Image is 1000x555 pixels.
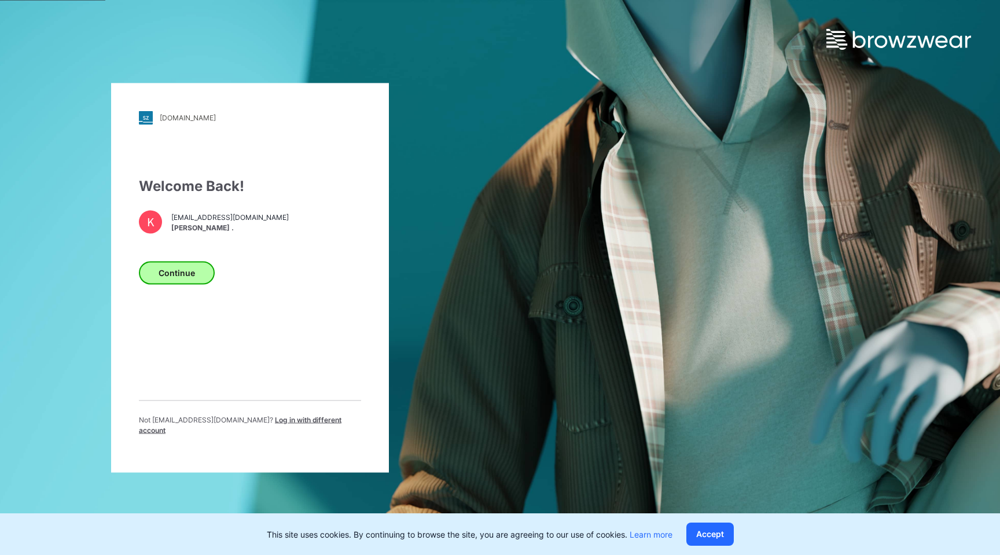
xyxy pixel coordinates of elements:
p: Not [EMAIL_ADDRESS][DOMAIN_NAME] ? [139,414,361,435]
span: [PERSON_NAME] . [171,223,289,233]
span: [EMAIL_ADDRESS][DOMAIN_NAME] [171,212,289,223]
p: This site uses cookies. By continuing to browse the site, you are agreeing to our use of cookies. [267,528,672,541]
button: Continue [139,261,215,284]
button: Accept [686,523,734,546]
div: [DOMAIN_NAME] [160,113,216,122]
a: [DOMAIN_NAME] [139,111,361,124]
img: browzwear-logo.e42bd6dac1945053ebaf764b6aa21510.svg [826,29,971,50]
div: K [139,210,162,233]
div: Welcome Back! [139,175,361,196]
img: stylezone-logo.562084cfcfab977791bfbf7441f1a819.svg [139,111,153,124]
a: Learn more [630,530,672,539]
